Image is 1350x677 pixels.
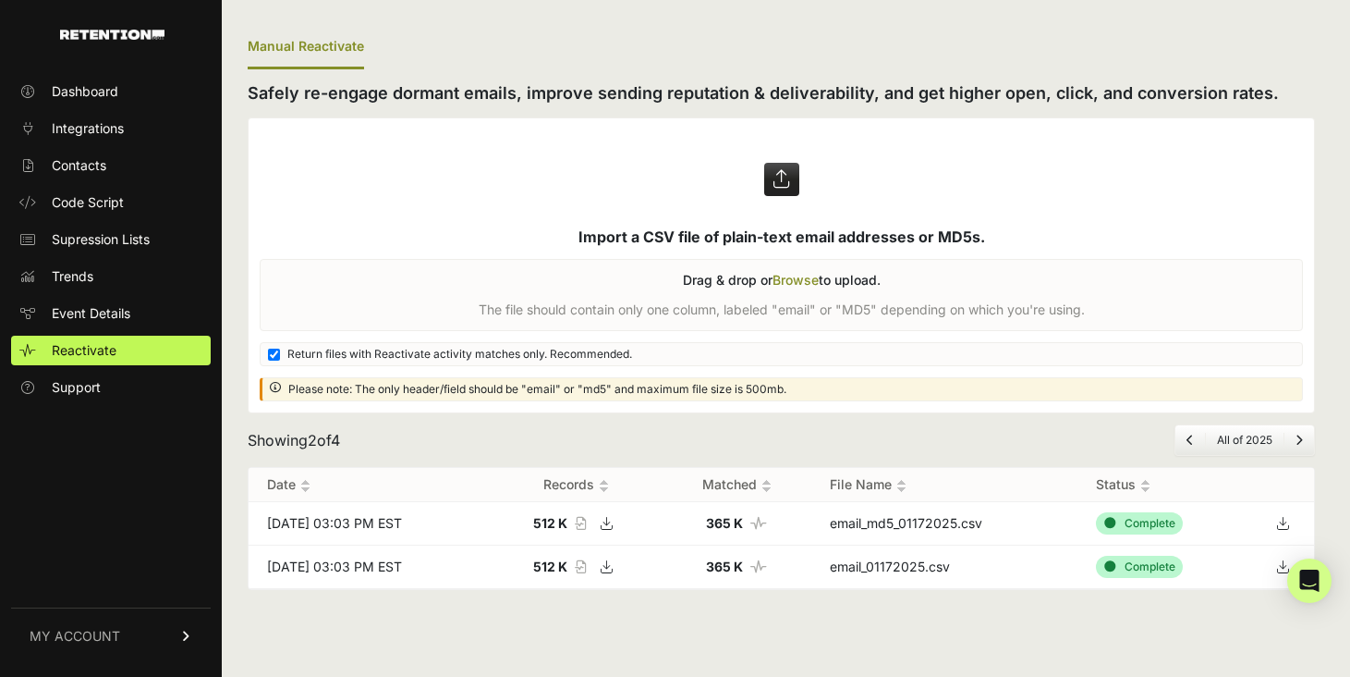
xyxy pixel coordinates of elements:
a: Previous [1186,433,1194,447]
h2: Safely re-engage dormant emails, improve sending reputation & deliverability, and get higher open... [248,80,1315,106]
td: [DATE] 03:03 PM EST [249,502,490,546]
i: Record count of the file [575,560,586,573]
a: Reactivate [11,336,211,365]
input: Return files with Reactivate activity matches only. Recommended. [268,349,280,361]
div: Complete [1096,512,1183,535]
li: All of 2025 [1205,433,1283,448]
a: MY ACCOUNT [11,608,211,664]
div: Complete [1096,556,1183,578]
img: no_sort-eaf950dc5ab64cae54d48a5578032e96f70b2ecb7d747501f34c8f2db400fb66.gif [896,479,906,493]
a: Code Script [11,188,211,217]
strong: 365 K [706,559,743,574]
span: Supression Lists [52,230,150,249]
a: Dashboard [11,77,211,106]
img: no_sort-eaf950dc5ab64cae54d48a5578032e96f70b2ecb7d747501f34c8f2db400fb66.gif [599,479,609,493]
span: 2 [308,431,317,449]
span: Return files with Reactivate activity matches only. Recommended. [287,347,632,362]
a: Next [1295,433,1303,447]
td: email_01172025.csv [811,546,1077,589]
div: Showing of [248,429,340,451]
th: Date [249,468,490,502]
nav: Page navigation [1174,425,1315,456]
i: Number of matched records [750,517,767,530]
img: no_sort-eaf950dc5ab64cae54d48a5578032e96f70b2ecb7d747501f34c8f2db400fb66.gif [1140,479,1150,493]
span: Contacts [52,156,106,175]
td: [DATE] 03:03 PM EST [249,546,490,589]
span: Dashboard [52,82,118,101]
th: Records [490,468,663,502]
a: Supression Lists [11,225,211,254]
a: Contacts [11,151,211,180]
strong: 512 K [533,515,567,531]
span: Event Details [52,304,130,323]
th: Status [1077,468,1251,502]
span: Code Script [52,193,124,212]
a: Support [11,373,211,402]
i: Number of matched records [750,560,767,573]
div: Open Intercom Messenger [1287,559,1332,603]
span: 4 [331,431,340,449]
td: email_md5_01172025.csv [811,502,1077,546]
strong: 365 K [706,515,743,531]
span: Trends [52,267,93,286]
th: Matched [663,468,811,502]
span: Support [52,378,101,397]
div: Manual Reactivate [248,26,364,69]
span: Reactivate [52,341,116,360]
strong: 512 K [533,559,567,574]
img: no_sort-eaf950dc5ab64cae54d48a5578032e96f70b2ecb7d747501f34c8f2db400fb66.gif [761,479,772,493]
a: Integrations [11,114,211,143]
th: File Name [811,468,1077,502]
img: no_sort-eaf950dc5ab64cae54d48a5578032e96f70b2ecb7d747501f34c8f2db400fb66.gif [300,479,310,493]
img: Retention.com [60,30,164,40]
i: Record count of the file [575,517,586,530]
span: Integrations [52,119,124,138]
span: MY ACCOUNT [30,627,120,646]
a: Event Details [11,299,211,328]
a: Trends [11,262,211,291]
